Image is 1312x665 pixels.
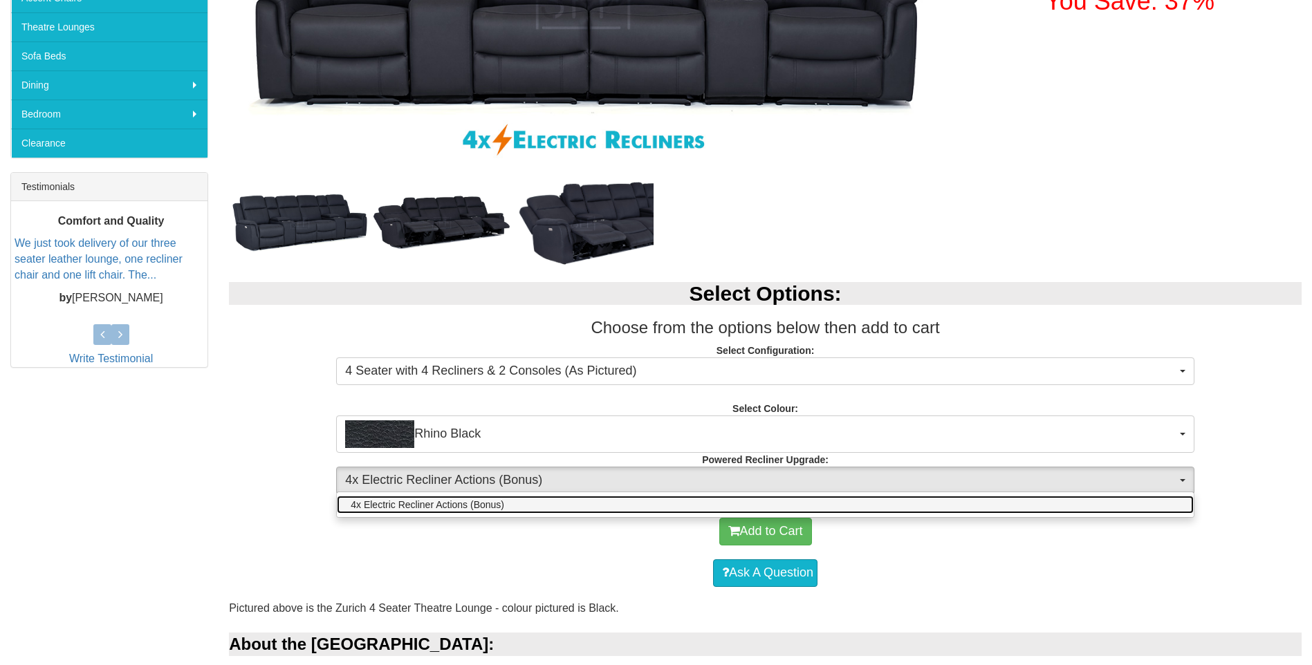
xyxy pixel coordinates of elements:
a: Clearance [11,129,207,158]
button: 4x Electric Recliner Actions (Bonus) [336,467,1194,494]
strong: Select Configuration: [717,345,815,356]
a: Theatre Lounges [11,12,207,41]
button: Add to Cart [719,518,812,545]
span: Rhino Black [345,420,1176,448]
div: About the [GEOGRAPHIC_DATA]: [229,633,1302,656]
button: 4 Seater with 4 Recliners & 2 Consoles (As Pictured) [336,357,1194,385]
a: Dining [11,71,207,100]
a: We just took delivery of our three seater leather lounge, one recliner chair and one lift chair. ... [15,237,183,281]
span: 4 Seater with 4 Recliners & 2 Consoles (As Pictured) [345,362,1176,380]
span: 4x Electric Recliner Actions (Bonus) [351,498,504,512]
b: by [59,292,72,303]
strong: Powered Recliner Upgrade: [702,454,829,465]
b: Comfort and Quality [58,215,165,227]
p: [PERSON_NAME] [15,290,207,306]
span: 4x Electric Recliner Actions (Bonus) [345,471,1176,489]
button: Rhino BlackRhino Black [336,415,1194,453]
a: Bedroom [11,100,207,129]
a: Ask A Question [713,559,817,587]
strong: Select Colour: [732,403,798,414]
b: Select Options: [690,282,842,305]
img: Rhino Black [345,420,414,448]
h3: Choose from the options below then add to cart [229,319,1302,337]
a: Write Testimonial [69,353,153,364]
div: Testimonials [11,173,207,201]
a: Sofa Beds [11,41,207,71]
